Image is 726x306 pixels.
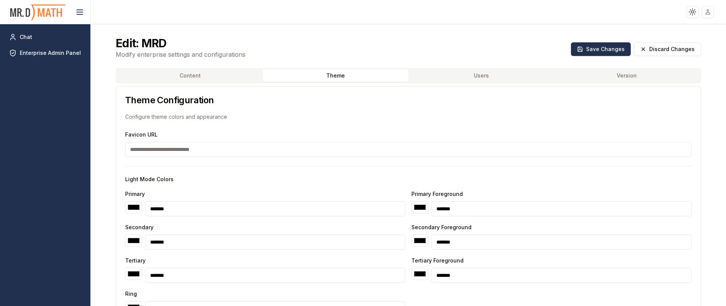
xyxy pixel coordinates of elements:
h3: Theme Configuration [125,96,692,105]
label: tertiary foreground [411,257,464,264]
p: Configure theme colors and appearance [125,113,692,121]
button: Users [408,70,554,82]
button: Discard Changes [634,42,701,56]
img: placeholder-user.jpg [703,6,714,17]
label: secondary [125,224,154,230]
button: Content [117,70,263,82]
button: Theme [263,70,408,82]
span: Enterprise Admin Panel [20,49,81,57]
label: secondary foreground [411,224,472,230]
label: ring [125,290,137,297]
span: Chat [20,33,32,41]
p: Modify enterprise settings and configurations [116,50,245,59]
h2: Edit: MRD [116,36,245,50]
label: Favicon URL [125,131,158,138]
button: Version [554,70,700,82]
label: primary foreground [411,191,463,197]
button: Save Changes [571,42,631,56]
img: PromptOwl [9,2,66,22]
label: tertiary [125,257,146,264]
a: Chat [6,30,84,44]
label: primary [125,191,145,197]
a: Enterprise Admin Panel [6,46,84,60]
h4: Light Mode Colors [125,176,692,183]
